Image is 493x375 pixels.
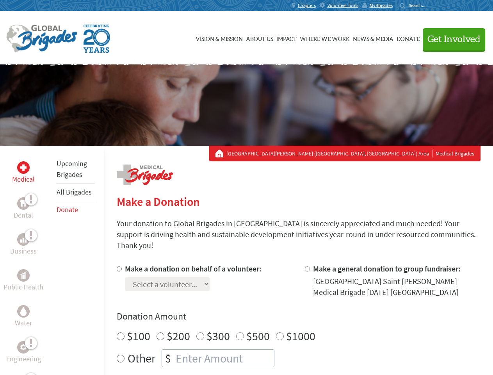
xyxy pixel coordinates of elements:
p: Your donation to Global Brigades in [GEOGRAPHIC_DATA] is sincerely appreciated and much needed! Y... [117,218,481,251]
a: About Us [246,18,273,57]
img: Business [20,236,27,243]
span: Chapters [298,2,316,9]
img: Global Brigades Celebrating 20 Years [84,25,110,53]
div: Medical [17,161,30,174]
span: Volunteer Tools [327,2,358,9]
h4: Donation Amount [117,310,481,323]
a: WaterWater [15,305,32,329]
a: Upcoming Brigades [57,159,87,179]
div: Dental [17,197,30,210]
a: Public HealthPublic Health [4,269,43,293]
div: Engineering [17,341,30,354]
label: Make a general donation to group fundraiser: [313,264,461,273]
label: $100 [127,329,150,343]
input: Enter Amount [174,350,274,367]
p: Engineering [6,354,41,364]
div: Medical Brigades [215,150,474,157]
p: Business [10,246,37,257]
a: Donate [57,205,78,214]
label: Other [128,349,155,367]
img: Engineering [20,344,27,350]
a: Impact [276,18,297,57]
label: $300 [206,329,230,343]
img: logo-medical.png [117,164,173,185]
div: [GEOGRAPHIC_DATA] Saint [PERSON_NAME] Medical Brigade [DATE] [GEOGRAPHIC_DATA] [313,276,481,298]
li: Upcoming Brigades [57,155,95,184]
a: Vision & Mission [196,18,243,57]
button: Get Involved [423,28,485,50]
img: Water [20,307,27,316]
label: Make a donation on behalf of a volunteer: [125,264,262,273]
label: $1000 [286,329,315,343]
a: News & Media [353,18,393,57]
a: All Brigades [57,187,92,196]
a: BusinessBusiness [10,233,37,257]
li: Donate [57,201,95,218]
span: MyBrigades [370,2,393,9]
img: Medical [20,164,27,171]
div: Water [17,305,30,318]
label: $200 [167,329,190,343]
div: Business [17,233,30,246]
p: Medical [12,174,35,185]
a: EngineeringEngineering [6,341,41,364]
span: Get Involved [427,35,481,44]
h2: Make a Donation [117,195,481,209]
img: Dental [20,200,27,207]
a: DentalDental [14,197,33,221]
a: [GEOGRAPHIC_DATA][PERSON_NAME] ([GEOGRAPHIC_DATA], [GEOGRAPHIC_DATA]) Area [226,150,432,157]
p: Dental [14,210,33,221]
img: Global Brigades Logo [6,25,77,53]
li: All Brigades [57,184,95,201]
a: MedicalMedical [12,161,35,185]
input: Search... [409,2,431,8]
label: $500 [246,329,270,343]
a: Where We Work [300,18,350,57]
p: Public Health [4,282,43,293]
p: Water [15,318,32,329]
div: $ [162,350,174,367]
div: Public Health [17,269,30,282]
img: Public Health [20,271,27,279]
a: Donate [397,18,420,57]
